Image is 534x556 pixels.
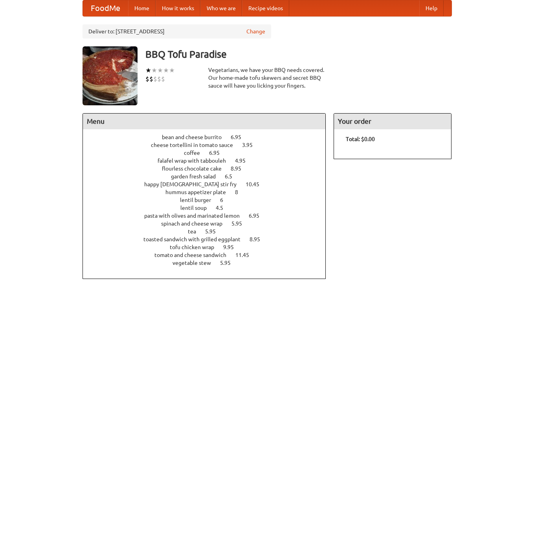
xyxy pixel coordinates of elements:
[172,260,245,266] a: vegetable stew 5.95
[145,66,151,75] li: ★
[188,228,204,235] span: tea
[170,244,222,250] span: tofu chicken wrap
[165,189,234,195] span: hummus appetizer plate
[172,260,219,266] span: vegetable stew
[235,158,253,164] span: 4.95
[242,142,261,148] span: 3.95
[419,0,444,16] a: Help
[162,165,256,172] a: flourless chocolate cake 8.95
[184,150,208,156] span: coffee
[83,46,138,105] img: angular.jpg
[162,134,229,140] span: bean and cheese burrito
[144,181,244,187] span: happy [DEMOGRAPHIC_DATA] stir fry
[158,158,234,164] span: falafel wrap with tabbouleh
[145,46,452,62] h3: BBQ Tofu Paradise
[151,66,157,75] li: ★
[231,134,249,140] span: 6.95
[220,197,231,203] span: 6
[180,205,238,211] a: lentil soup 4.5
[170,244,248,250] a: tofu chicken wrap 9.95
[158,158,260,164] a: falafel wrap with tabbouleh 4.95
[180,197,238,203] a: lentil burger 6
[223,244,242,250] span: 9.95
[180,205,215,211] span: lentil soup
[144,181,274,187] a: happy [DEMOGRAPHIC_DATA] stir fry 10.45
[161,220,257,227] a: spinach and cheese wrap 5.95
[231,165,249,172] span: 8.95
[231,220,250,227] span: 5.95
[209,150,228,156] span: 6.95
[188,228,230,235] a: tea 5.95
[225,173,240,180] span: 6.5
[151,142,241,148] span: cheese tortellini in tomato sauce
[220,260,239,266] span: 5.95
[208,66,326,90] div: Vegetarians, we have your BBQ needs covered. Our home-made tofu skewers and secret BBQ sauce will...
[145,75,149,83] li: $
[249,213,267,219] span: 6.95
[153,75,157,83] li: $
[151,142,267,148] a: cheese tortellini in tomato sauce 3.95
[250,236,268,242] span: 8.95
[161,220,230,227] span: spinach and cheese wrap
[154,252,234,258] span: tomato and cheese sandwich
[144,213,248,219] span: pasta with olives and marinated lemon
[143,236,275,242] a: toasted sandwich with grilled eggplant 8.95
[246,28,265,35] a: Change
[83,24,271,39] div: Deliver to: [STREET_ADDRESS]
[144,213,274,219] a: pasta with olives and marinated lemon 6.95
[200,0,242,16] a: Who we are
[246,181,267,187] span: 10.45
[184,150,234,156] a: coffee 6.95
[235,189,246,195] span: 8
[143,236,248,242] span: toasted sandwich with grilled eggplant
[242,0,289,16] a: Recipe videos
[216,205,231,211] span: 4.5
[346,136,375,142] b: Total: $0.00
[157,75,161,83] li: $
[165,189,253,195] a: hummus appetizer plate 8
[149,75,153,83] li: $
[169,66,175,75] li: ★
[156,0,200,16] a: How it works
[205,228,224,235] span: 5.95
[128,0,156,16] a: Home
[235,252,257,258] span: 11.45
[157,66,163,75] li: ★
[171,173,224,180] span: garden fresh salad
[163,66,169,75] li: ★
[334,114,451,129] h4: Your order
[171,173,247,180] a: garden fresh salad 6.5
[83,114,326,129] h4: Menu
[162,165,229,172] span: flourless chocolate cake
[162,134,256,140] a: bean and cheese burrito 6.95
[83,0,128,16] a: FoodMe
[180,197,219,203] span: lentil burger
[161,75,165,83] li: $
[154,252,264,258] a: tomato and cheese sandwich 11.45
